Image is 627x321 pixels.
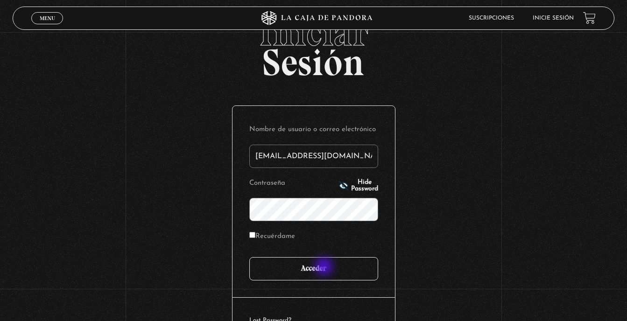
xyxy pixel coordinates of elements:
span: Cerrar [36,23,58,30]
label: Contraseña [249,176,336,191]
a: Inicie sesión [533,15,574,21]
span: Hide Password [351,179,378,192]
a: Suscripciones [469,15,514,21]
input: Acceder [249,257,378,280]
input: Recuérdame [249,232,255,238]
button: Hide Password [339,179,378,192]
span: Iniciar [13,14,614,51]
label: Recuérdame [249,230,295,244]
a: View your shopping cart [583,12,596,24]
h2: Sesión [13,14,614,74]
span: Menu [40,15,55,21]
label: Nombre de usuario o correo electrónico [249,123,378,137]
